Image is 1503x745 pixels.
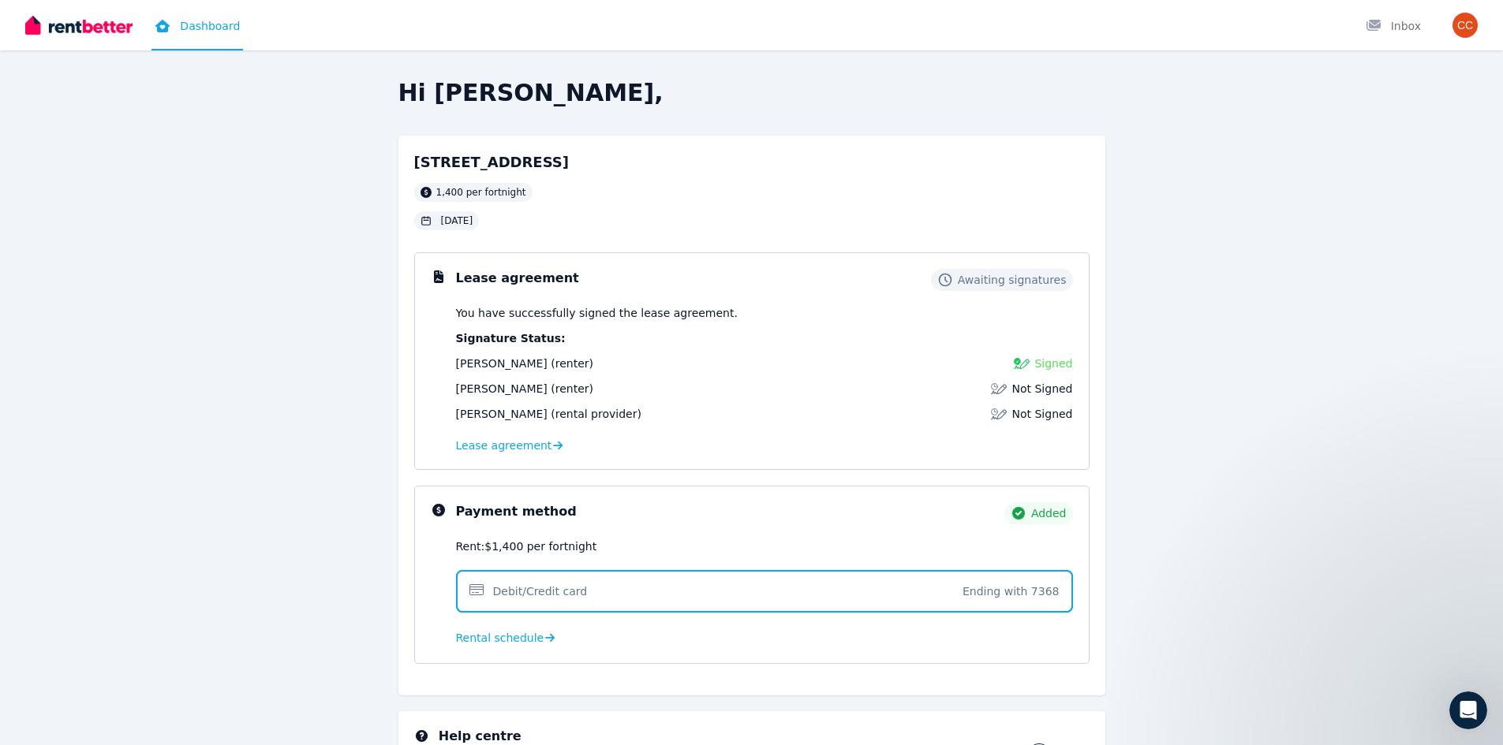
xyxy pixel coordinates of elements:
button: Messages [105,492,210,555]
h2: [STREET_ADDRESS] [414,151,570,173]
span: 31 articles [16,471,73,488]
span: Help [249,531,277,542]
p: Signature Status: [456,330,1073,346]
div: Close [277,6,305,35]
div: (renter) [456,356,593,371]
div: Inbox [1366,18,1421,34]
h1: Help [138,7,181,34]
span: [PERSON_NAME] [456,408,548,420]
span: Home [36,531,69,542]
span: [PERSON_NAME] [456,357,548,370]
div: Search for helpSearch for help [10,41,305,71]
span: 13 articles [16,357,73,374]
span: Added [1031,505,1067,521]
button: Help [211,492,316,555]
span: Signed [1034,356,1072,371]
span: 5 articles [16,259,67,276]
span: 31 articles [16,178,73,195]
span: Lease agreement [456,438,552,453]
p: Browse all Frequently Asked Questions [16,158,281,175]
h3: Lease agreement [456,269,579,288]
p: Getting set up on the RentBetter Platform [16,240,281,256]
span: [DATE] [441,214,473,227]
p: General FAQs [16,139,281,155]
p: Getting Started on RentBetter [16,220,281,237]
span: Not Signed [1011,406,1072,422]
p: You have successfully signed the lease agreement. [456,305,1073,321]
span: Rental schedule [456,630,544,646]
div: Rent: $1,400 per fortnight [456,538,1073,554]
img: Lease not signed [991,381,1007,397]
h2: Hi [PERSON_NAME], [398,79,1105,107]
p: Managing Your Property [16,399,281,415]
iframe: To enrich screen reader interactions, please activate Accessibility in Grammarly extension settings [1449,691,1487,729]
h2: 8 collections [16,94,300,113]
div: (renter) [456,381,593,397]
span: Awaiting signatures [958,272,1067,288]
p: Finding a Tenant [16,301,281,318]
input: Search for help [10,41,305,71]
img: Clare Crabtree [1453,13,1478,38]
img: Signed Lease [1014,356,1030,371]
span: [PERSON_NAME] [456,382,548,395]
a: Rental schedule [456,630,555,646]
div: (rental provider) [456,406,641,422]
span: Not Signed [1011,381,1072,397]
h3: Payment method [456,502,577,521]
p: Creating an Ad, Managing Enquiries, Applications and Tenant Checks [16,321,281,354]
span: 1,400 per fortnight [436,186,526,199]
img: Lease not signed [991,406,1007,422]
img: RentBetter [25,13,133,37]
span: Messages [131,531,185,542]
p: Creating Lease Agreements, Condition Reports, Managing Bond, Rental Payments, Expenses, Bills, Ma... [16,419,281,468]
a: Lease agreement [456,438,563,453]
